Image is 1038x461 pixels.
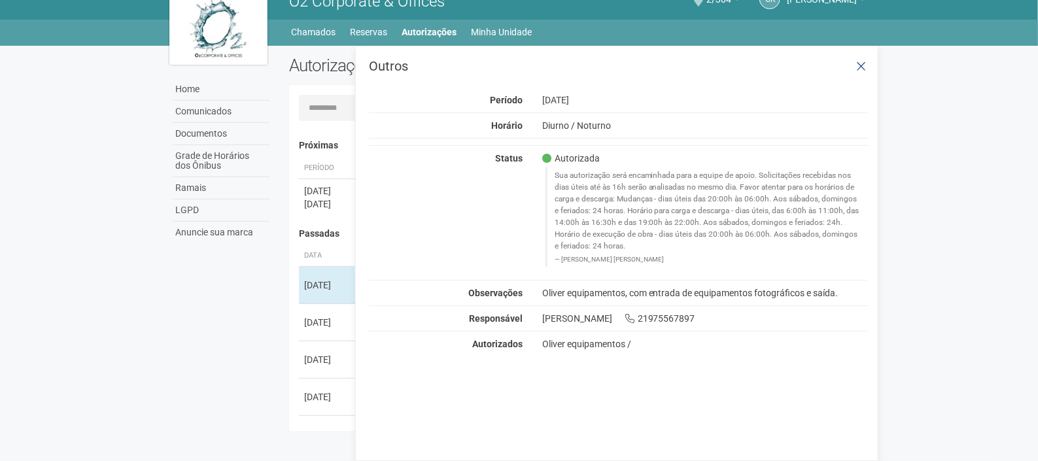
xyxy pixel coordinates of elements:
[542,338,869,350] div: Oliver equipamentos /
[545,167,869,266] blockquote: Sua autorização será encaminhada para a equipe de apoio. Solicitações recebidas nos dias úteis at...
[532,94,878,106] div: [DATE]
[532,313,878,324] div: [PERSON_NAME] 21975567897
[289,56,569,75] h2: Autorizações
[542,152,600,164] span: Autorizada
[490,95,523,105] strong: Período
[491,120,523,131] strong: Horário
[532,287,878,299] div: Oliver equipamentos, com entrada de equipamentos fotográficos e saída.
[468,288,523,298] strong: Observações
[299,141,859,150] h4: Próximas
[299,245,358,267] th: Data
[173,101,269,123] a: Comunicados
[173,199,269,222] a: LGPD
[469,313,523,324] strong: Responsável
[472,339,523,349] strong: Autorizados
[299,158,358,179] th: Período
[351,23,388,41] a: Reservas
[402,23,457,41] a: Autorizações
[173,177,269,199] a: Ramais
[369,60,868,73] h3: Outros
[292,23,336,41] a: Chamados
[173,78,269,101] a: Home
[532,120,878,131] div: Diurno / Noturno
[173,145,269,177] a: Grade de Horários dos Ônibus
[304,353,353,366] div: [DATE]
[555,255,861,264] footer: [PERSON_NAME] [PERSON_NAME]
[304,197,353,211] div: [DATE]
[304,316,353,329] div: [DATE]
[304,390,353,403] div: [DATE]
[304,184,353,197] div: [DATE]
[173,123,269,145] a: Documentos
[173,222,269,243] a: Anuncie sua marca
[304,279,353,292] div: [DATE]
[472,23,532,41] a: Minha Unidade
[299,229,859,239] h4: Passadas
[495,153,523,163] strong: Status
